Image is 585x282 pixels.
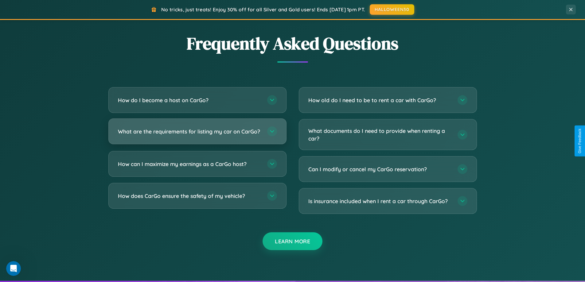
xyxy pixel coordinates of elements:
button: HALLOWEEN30 [370,4,414,15]
h3: How do I become a host on CarGo? [118,96,261,104]
h3: Is insurance included when I rent a car through CarGo? [308,197,451,205]
iframe: Intercom live chat [6,261,21,276]
h3: What are the requirements for listing my car on CarGo? [118,128,261,135]
div: Give Feedback [578,129,582,153]
h3: Can I modify or cancel my CarGo reservation? [308,165,451,173]
span: No tricks, just treats! Enjoy 30% off for all Silver and Gold users! Ends [DATE] 1pm PT. [161,6,365,13]
h3: How does CarGo ensure the safety of my vehicle? [118,192,261,200]
button: Learn More [263,232,322,250]
h3: What documents do I need to provide when renting a car? [308,127,451,142]
h3: How can I maximize my earnings as a CarGo host? [118,160,261,168]
h2: Frequently Asked Questions [108,32,477,55]
h3: How old do I need to be to rent a car with CarGo? [308,96,451,104]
